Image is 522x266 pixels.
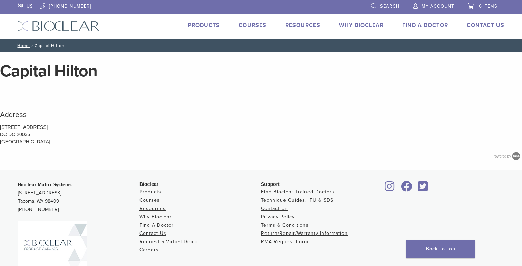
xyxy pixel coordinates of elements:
[261,197,333,203] a: Technique Guides, IFU & SDS
[261,189,335,195] a: Find Bioclear Trained Doctors
[261,181,280,187] span: Support
[139,214,172,220] a: Why Bioclear
[261,214,295,220] a: Privacy Policy
[139,222,174,228] a: Find A Doctor
[30,44,35,47] span: /
[139,197,160,203] a: Courses
[139,230,166,236] a: Contact Us
[339,22,384,29] a: Why Bioclear
[467,22,504,29] a: Contact Us
[12,39,510,52] nav: Capital Hilton
[285,22,320,29] a: Resources
[493,154,522,158] a: Powered by
[139,239,198,245] a: Request a Virtual Demo
[139,247,159,253] a: Careers
[416,185,430,192] a: Bioclear
[18,182,72,188] strong: Bioclear Matrix Systems
[139,189,161,195] a: Products
[18,21,99,31] img: Bioclear
[188,22,220,29] a: Products
[239,22,267,29] a: Courses
[139,206,166,211] a: Resources
[383,185,397,192] a: Bioclear
[261,206,288,211] a: Contact Us
[261,239,308,245] a: RMA Request Form
[139,181,158,187] span: Bioclear
[380,3,399,9] span: Search
[479,3,497,9] span: 0 items
[406,240,475,258] a: Back To Top
[15,43,30,48] a: Home
[422,3,454,9] span: My Account
[261,230,348,236] a: Return/Repair/Warranty Information
[261,222,309,228] a: Terms & Conditions
[398,185,414,192] a: Bioclear
[511,151,521,161] img: Arlo training & Event Software
[18,181,139,214] p: [STREET_ADDRESS] Tacoma, WA 98409 [PHONE_NUMBER]
[402,22,448,29] a: Find A Doctor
